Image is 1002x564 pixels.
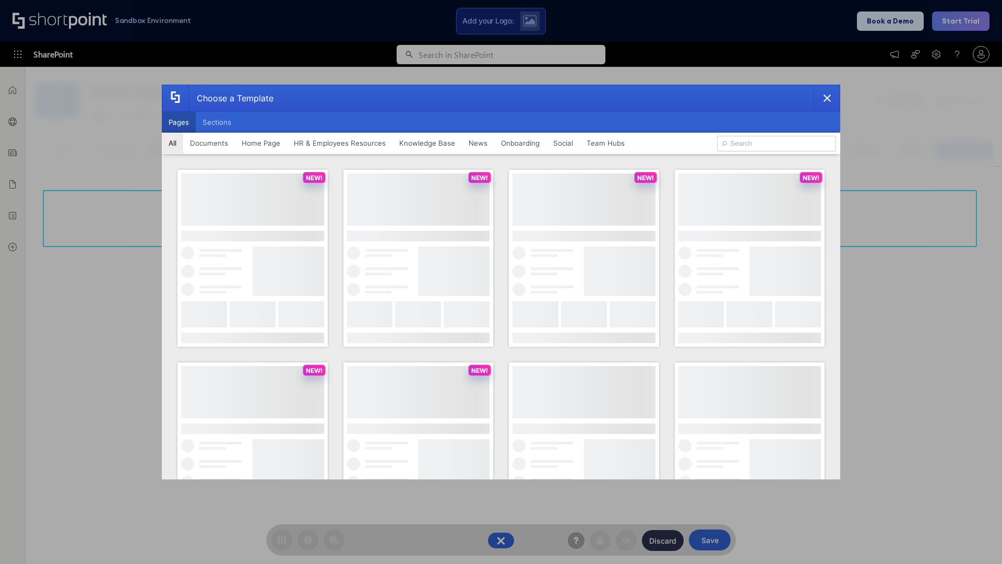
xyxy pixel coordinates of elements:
[471,367,488,374] p: NEW!
[235,133,287,154] button: Home Page
[462,133,494,154] button: News
[717,136,836,151] input: Search
[494,133,546,154] button: Onboarding
[471,174,488,182] p: NEW!
[637,174,654,182] p: NEW!
[162,112,196,133] button: Pages
[546,133,580,154] button: Social
[287,133,392,154] button: HR & Employees Resources
[162,133,183,154] button: All
[580,133,631,154] button: Team Hubs
[306,367,323,374] p: NEW!
[950,514,1002,564] iframe: Chat Widget
[162,85,840,479] div: template selector
[306,174,323,182] p: NEW!
[188,85,273,111] div: Choose a Template
[392,133,462,154] button: Knowledge Base
[183,133,235,154] button: Documents
[803,174,819,182] p: NEW!
[196,112,238,133] button: Sections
